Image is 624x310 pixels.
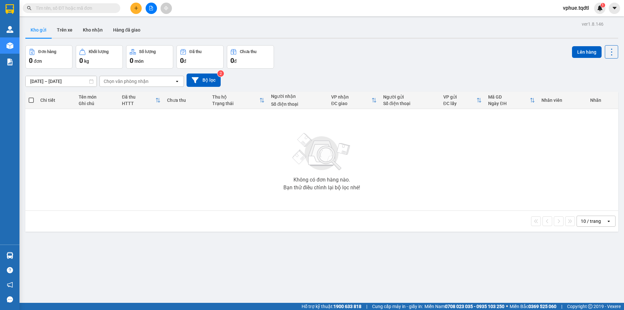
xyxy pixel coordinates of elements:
button: Kho nhận [78,22,108,38]
button: aim [161,3,172,14]
span: Hỗ trợ kỹ thuật: [302,303,361,310]
div: Tên món [79,94,115,100]
span: message [7,296,13,303]
span: search [27,6,32,10]
div: Đã thu [122,94,155,100]
img: solution-icon [6,59,13,65]
span: question-circle [7,267,13,273]
span: Miền Nam [424,303,504,310]
span: Miền Bắc [510,303,556,310]
div: Nhân viên [541,98,583,103]
img: icon-new-feature [597,5,603,11]
div: Bạn thử điều chỉnh lại bộ lọc nhé! [283,185,360,190]
span: ⚪️ [506,305,508,308]
div: Thu hộ [212,94,259,100]
div: Chọn văn phòng nhận [104,78,149,85]
div: VP nhận [331,94,371,100]
th: Toggle SortBy [440,92,485,109]
div: VP gửi [443,94,477,100]
span: vphue.tqdtl [558,4,594,12]
div: Nhãn [590,98,615,103]
img: svg+xml;base64,PHN2ZyBjbGFzcz0ibGlzdC1wbHVnX19zdmciIHhtbG5zPSJodHRwOi8vd3d3LnczLm9yZy8yMDAwL3N2Zy... [289,129,354,175]
th: Toggle SortBy [209,92,268,109]
div: ĐC lấy [443,101,477,106]
span: đ [234,59,237,64]
div: Đã thu [189,49,201,54]
div: Chưa thu [167,98,206,103]
span: 0 [29,57,32,64]
div: Chi tiết [40,98,72,103]
th: Toggle SortBy [485,92,538,109]
button: Kho gửi [25,22,52,38]
img: warehouse-icon [6,42,13,49]
div: Số lượng [139,49,156,54]
input: Tìm tên, số ĐT hoặc mã đơn [36,5,112,12]
div: Không có đơn hàng nào. [293,177,350,182]
span: món [135,59,144,64]
div: Trạng thái [212,101,259,106]
img: warehouse-icon [6,26,13,33]
sup: 1 [601,3,605,7]
div: Đơn hàng [38,49,56,54]
button: file-add [146,3,157,14]
div: ĐC giao [331,101,371,106]
div: Mã GD [488,94,530,100]
div: Chưa thu [240,49,256,54]
strong: 1900 633 818 [333,304,361,309]
span: | [366,303,367,310]
div: Số điện thoại [383,101,437,106]
span: 0 [180,57,184,64]
span: notification [7,282,13,288]
div: 10 / trang [581,218,601,224]
span: 0 [79,57,83,64]
span: 0 [130,57,133,64]
input: Select a date range. [26,76,97,87]
strong: 0369 525 060 [528,304,556,309]
span: đ [184,59,186,64]
span: caret-down [612,5,617,11]
span: plus [134,6,138,10]
div: Ghi chú [79,101,115,106]
span: file-add [149,6,153,10]
button: plus [130,3,142,14]
button: caret-down [609,3,620,14]
span: đơn [34,59,42,64]
button: Đơn hàng0đơn [25,45,72,69]
img: warehouse-icon [6,252,13,259]
button: Khối lượng0kg [76,45,123,69]
div: Người nhận [271,94,325,99]
span: copyright [588,304,592,309]
div: HTTT [122,101,155,106]
span: Cung cấp máy in - giấy in: [372,303,423,310]
div: Ngày ĐH [488,101,530,106]
img: logo-vxr [6,4,14,14]
div: Người gửi [383,94,437,100]
button: Lên hàng [572,46,602,58]
sup: 2 [217,70,224,77]
button: Đã thu0đ [176,45,224,69]
strong: 0708 023 035 - 0935 103 250 [445,304,504,309]
button: Bộ lọc [187,74,221,87]
th: Toggle SortBy [328,92,380,109]
div: Khối lượng [89,49,109,54]
span: 1 [602,3,604,7]
svg: open [606,219,611,224]
th: Toggle SortBy [119,92,164,109]
div: Số điện thoại [271,101,325,107]
span: | [561,303,562,310]
span: kg [84,59,89,64]
button: Trên xe [52,22,78,38]
button: Số lượng0món [126,45,173,69]
button: Hàng đã giao [108,22,146,38]
span: 0 [230,57,234,64]
svg: open [175,79,180,84]
span: aim [164,6,168,10]
div: ver 1.8.146 [582,20,604,28]
button: Chưa thu0đ [227,45,274,69]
